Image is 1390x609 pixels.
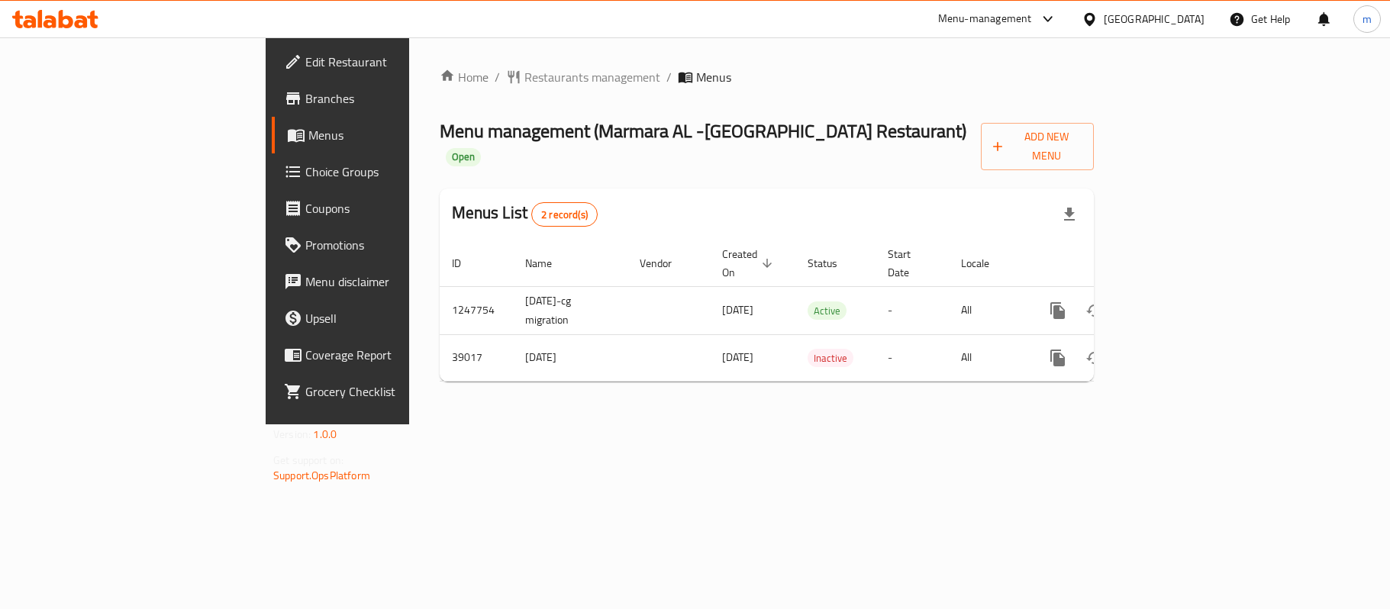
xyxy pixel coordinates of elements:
[808,349,853,367] div: Inactive
[273,450,343,470] span: Get support on:
[1076,292,1113,329] button: Change Status
[513,286,627,334] td: [DATE]-cg migration
[993,127,1082,166] span: Add New Menu
[440,240,1198,382] table: enhanced table
[440,68,1094,86] nav: breadcrumb
[273,424,311,444] span: Version:
[452,201,598,227] h2: Menus List
[949,334,1027,381] td: All
[1104,11,1205,27] div: [GEOGRAPHIC_DATA]
[949,286,1027,334] td: All
[272,80,498,117] a: Branches
[1076,340,1113,376] button: Change Status
[305,309,485,327] span: Upsell
[272,153,498,190] a: Choice Groups
[506,68,660,86] a: Restaurants management
[272,263,498,300] a: Menu disclaimer
[272,190,498,227] a: Coupons
[531,202,598,227] div: Total records count
[272,337,498,373] a: Coverage Report
[313,424,337,444] span: 1.0.0
[1027,240,1198,287] th: Actions
[305,382,485,401] span: Grocery Checklist
[1051,196,1088,233] div: Export file
[273,466,370,485] a: Support.OpsPlatform
[876,286,949,334] td: -
[452,254,481,272] span: ID
[305,53,485,71] span: Edit Restaurant
[305,163,485,181] span: Choice Groups
[696,68,731,86] span: Menus
[305,199,485,217] span: Coupons
[272,227,498,263] a: Promotions
[808,254,857,272] span: Status
[981,123,1094,170] button: Add New Menu
[305,346,485,364] span: Coverage Report
[722,300,753,320] span: [DATE]
[722,347,753,367] span: [DATE]
[640,254,692,272] span: Vendor
[666,68,672,86] li: /
[272,43,498,80] a: Edit Restaurant
[524,68,660,86] span: Restaurants management
[525,254,572,272] span: Name
[272,117,498,153] a: Menus
[305,89,485,108] span: Branches
[440,114,966,148] span: Menu management ( Marmara AL -[GEOGRAPHIC_DATA] Restaurant )
[808,350,853,367] span: Inactive
[305,236,485,254] span: Promotions
[305,272,485,291] span: Menu disclaimer
[938,10,1032,28] div: Menu-management
[1040,340,1076,376] button: more
[722,245,777,282] span: Created On
[808,302,847,320] span: Active
[1363,11,1372,27] span: m
[272,300,498,337] a: Upsell
[1040,292,1076,329] button: more
[532,208,597,222] span: 2 record(s)
[513,334,627,381] td: [DATE]
[961,254,1009,272] span: Locale
[888,245,930,282] span: Start Date
[272,373,498,410] a: Grocery Checklist
[308,126,485,144] span: Menus
[876,334,949,381] td: -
